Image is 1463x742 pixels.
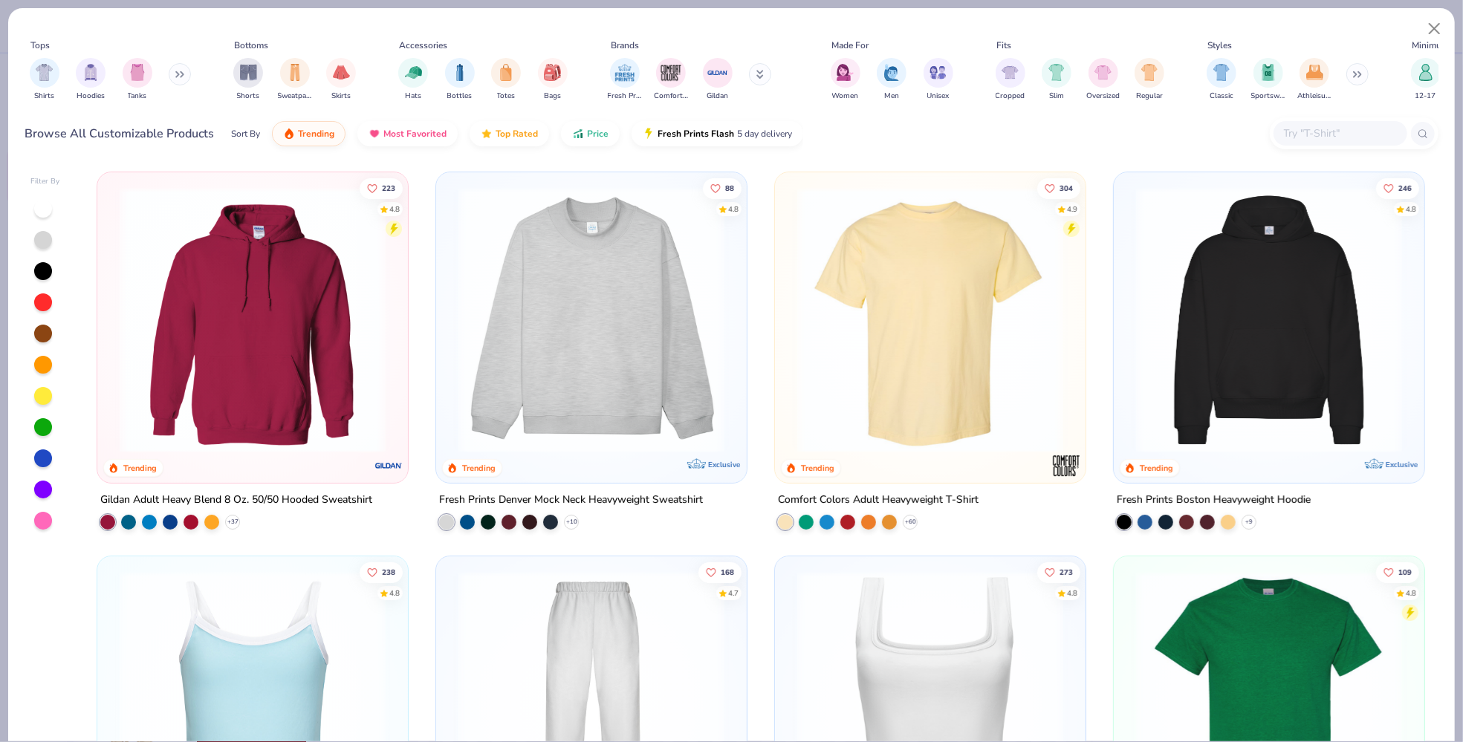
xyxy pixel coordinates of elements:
div: Fresh Prints Boston Heavyweight Hoodie [1117,491,1311,510]
button: filter button [654,58,688,102]
img: 01756b78-01f6-4cc6-8d8a-3c30c1a0c8ac [112,187,393,453]
button: Like [359,178,402,198]
span: Oversized [1086,91,1120,102]
button: Top Rated [470,121,549,146]
span: 304 [1059,184,1072,192]
img: Skirts Image [333,64,350,81]
button: filter button [233,58,263,102]
span: + 60 [904,518,915,527]
span: + 37 [227,518,238,527]
button: Price [561,121,620,146]
button: Like [359,562,402,582]
img: Sweatpants Image [287,64,303,81]
div: 4.7 [727,588,738,599]
span: Slim [1049,91,1064,102]
span: 109 [1398,568,1411,576]
div: Minimums [1412,39,1453,52]
img: 12-17 Image [1418,64,1434,81]
div: filter for Tanks [123,58,152,102]
button: filter button [1297,58,1331,102]
img: f5d85501-0dbb-4ee4-b115-c08fa3845d83 [451,187,732,453]
div: filter for Shorts [233,58,263,102]
img: Classic Image [1213,64,1230,81]
span: Top Rated [496,128,538,140]
div: Filter By [30,176,60,187]
div: 4.8 [1066,588,1077,599]
div: filter for Hoodies [76,58,106,102]
div: filter for Bottles [445,58,475,102]
button: filter button [877,58,906,102]
span: Tanks [128,91,147,102]
span: Most Favorited [383,128,447,140]
img: a90f7c54-8796-4cb2-9d6e-4e9644cfe0fe [732,187,1013,453]
div: Accessories [400,39,448,52]
div: filter for Comfort Colors [654,58,688,102]
div: Browse All Customizable Products [25,125,215,143]
div: filter for Sportswear [1251,58,1285,102]
button: Like [1375,562,1418,582]
img: Bags Image [544,64,560,81]
span: 223 [381,184,395,192]
img: Men Image [883,64,900,81]
button: filter button [123,58,152,102]
img: Tanks Image [129,64,146,81]
img: TopRated.gif [481,128,493,140]
div: Gildan Adult Heavy Blend 8 Oz. 50/50 Hooded Sweatshirt [100,491,372,510]
button: Like [1037,178,1080,198]
button: filter button [326,58,356,102]
div: 4.8 [727,204,738,215]
span: Exclusive [708,460,740,469]
button: filter button [398,58,428,102]
div: filter for Unisex [924,58,953,102]
span: Totes [497,91,516,102]
img: Gildan Image [707,62,729,84]
span: Hats [405,91,421,102]
div: Bottoms [235,39,269,52]
button: Like [1037,562,1080,582]
div: Tops [30,39,50,52]
span: Cropped [996,91,1025,102]
span: Exclusive [1386,460,1418,469]
div: filter for Shirts [30,58,59,102]
img: Athleisure Image [1306,64,1323,81]
div: Sort By [231,127,260,140]
img: Fresh Prints Image [614,62,636,84]
div: Made For [831,39,869,52]
span: 238 [381,568,395,576]
div: filter for Classic [1207,58,1236,102]
div: filter for Regular [1135,58,1164,102]
img: Hoodies Image [82,64,99,81]
div: Comfort Colors Adult Heavyweight T-Shirt [778,491,979,510]
input: Try "T-Shirt" [1282,125,1397,142]
div: filter for Women [831,58,860,102]
span: Men [884,91,899,102]
div: filter for Sweatpants [278,58,312,102]
button: Like [1375,178,1418,198]
span: Athleisure [1297,91,1331,102]
div: filter for Bags [538,58,568,102]
img: 029b8af0-80e6-406f-9fdc-fdf898547912 [790,187,1071,453]
span: Hoodies [77,91,105,102]
span: Sweatpants [278,91,312,102]
div: 4.9 [1066,204,1077,215]
img: Oversized Image [1094,64,1112,81]
span: Price [587,128,609,140]
span: 168 [720,568,733,576]
span: Bags [544,91,561,102]
span: Regular [1136,91,1163,102]
img: Sportswear Image [1260,64,1277,81]
img: a164e800-7022-4571-a324-30c76f641635 [393,187,674,453]
button: filter button [703,58,733,102]
span: + 9 [1245,518,1253,527]
span: Bottles [447,91,473,102]
div: filter for Gildan [703,58,733,102]
span: Shorts [237,91,260,102]
span: 12-17 [1415,91,1436,102]
div: Styles [1208,39,1233,52]
img: Shorts Image [240,64,257,81]
button: filter button [278,58,312,102]
button: filter button [996,58,1025,102]
div: filter for Fresh Prints [608,58,642,102]
img: Unisex Image [930,64,947,81]
div: 4.8 [389,588,399,599]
